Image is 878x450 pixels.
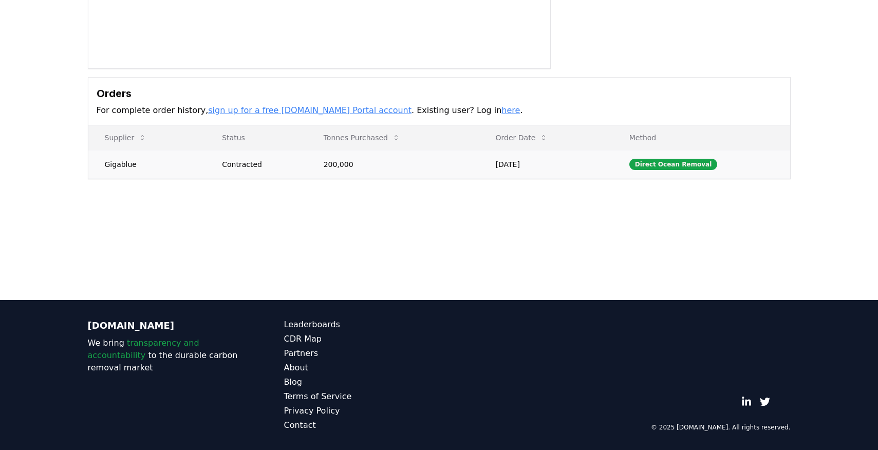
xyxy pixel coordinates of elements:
[284,390,439,403] a: Terms of Service
[284,419,439,432] a: Contact
[208,105,412,115] a: sign up for a free [DOMAIN_NAME] Portal account
[284,347,439,360] a: Partners
[760,397,770,407] a: Twitter
[741,397,752,407] a: LinkedIn
[97,127,155,148] button: Supplier
[284,376,439,388] a: Blog
[629,159,718,170] div: Direct Ocean Removal
[88,338,199,360] span: transparency and accountability
[284,405,439,417] a: Privacy Policy
[651,423,791,432] p: © 2025 [DOMAIN_NAME]. All rights reserved.
[284,362,439,374] a: About
[88,150,206,178] td: Gigablue
[307,150,479,178] td: 200,000
[284,318,439,331] a: Leaderboards
[222,159,298,170] div: Contracted
[88,318,243,333] p: [DOMAIN_NAME]
[284,333,439,345] a: CDR Map
[315,127,408,148] button: Tonnes Purchased
[214,133,298,143] p: Status
[97,104,782,117] p: For complete order history, . Existing user? Log in .
[97,86,782,101] h3: Orders
[501,105,520,115] a: here
[621,133,782,143] p: Method
[479,150,613,178] td: [DATE]
[488,127,556,148] button: Order Date
[88,337,243,374] p: We bring to the durable carbon removal market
